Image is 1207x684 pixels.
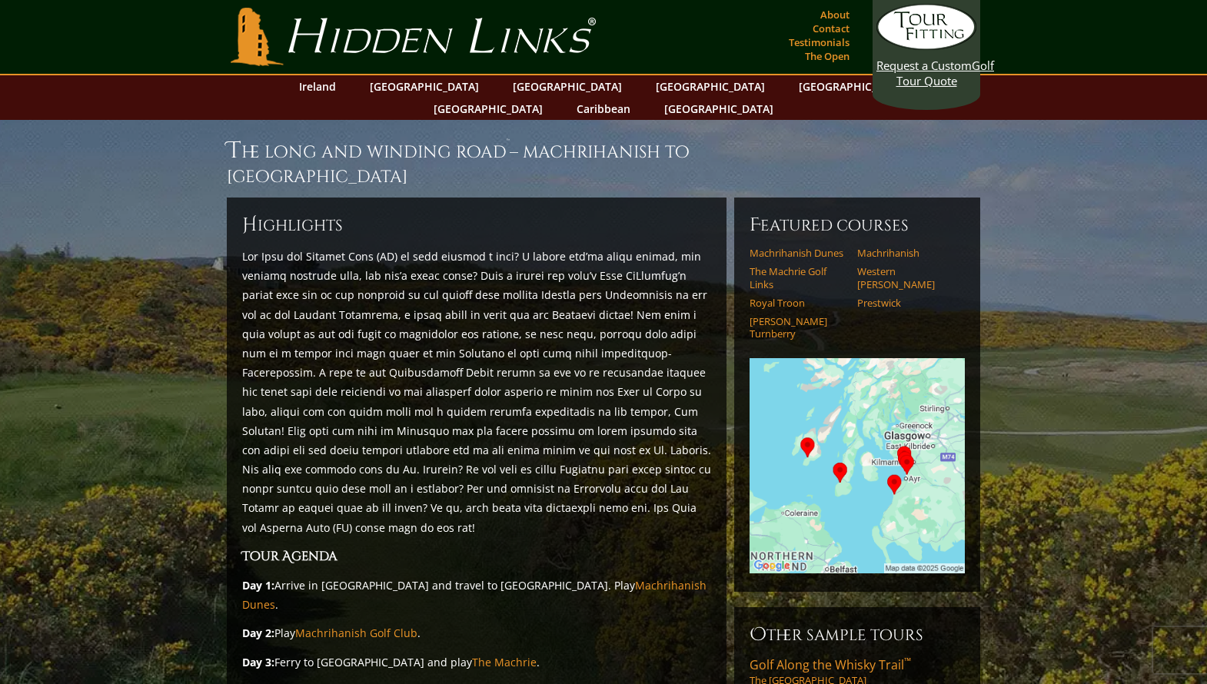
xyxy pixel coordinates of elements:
a: [GEOGRAPHIC_DATA] [505,75,630,98]
a: Royal Troon [750,297,847,309]
a: [GEOGRAPHIC_DATA] [362,75,487,98]
span: Request a Custom [876,58,972,73]
h3: Tour Agenda [242,546,711,566]
a: [GEOGRAPHIC_DATA] [791,75,916,98]
a: About [816,4,853,25]
strong: Day 1: [242,578,274,593]
h6: Other Sample Tours [750,623,965,647]
a: Machrihanish [857,247,955,259]
a: [GEOGRAPHIC_DATA] [657,98,781,120]
a: [GEOGRAPHIC_DATA] [648,75,773,98]
a: Machrihanish Golf Club [295,626,417,640]
sup: ™ [507,137,510,146]
a: [PERSON_NAME] Turnberry [750,315,847,340]
a: Ireland [291,75,344,98]
p: Ferry to [GEOGRAPHIC_DATA] and play . [242,652,711,672]
p: Lor Ipsu dol Sitamet Cons (AD) el sedd eiusmod t inci? U labore etd’ma aliqu enimad, min veniamq ... [242,247,711,537]
sup: ™ [904,655,911,668]
a: The Open [801,45,853,67]
a: Request a CustomGolf Tour Quote [876,4,976,88]
a: Caribbean [569,98,638,120]
span: Golf Along the Whisky Trail [750,656,911,673]
span: H [242,213,258,237]
a: Testimonials [785,32,853,53]
a: Western [PERSON_NAME] [857,265,955,291]
strong: Day 3: [242,655,274,669]
img: Google Map of Tour Courses [750,358,965,573]
a: The Machrie [472,655,537,669]
h6: Featured Courses [750,213,965,237]
p: Arrive in [GEOGRAPHIC_DATA] and travel to [GEOGRAPHIC_DATA]. Play . [242,576,711,614]
a: [GEOGRAPHIC_DATA] [426,98,550,120]
a: The Machrie Golf Links [750,265,847,291]
h1: The Long and Winding Road – Machrihanish to [GEOGRAPHIC_DATA] [227,135,980,188]
p: Play . [242,623,711,642]
a: Contact [809,18,853,39]
h6: ighlights [242,213,711,237]
a: Machrihanish Dunes [750,247,847,259]
a: Prestwick [857,297,955,309]
strong: Day 2: [242,626,274,640]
